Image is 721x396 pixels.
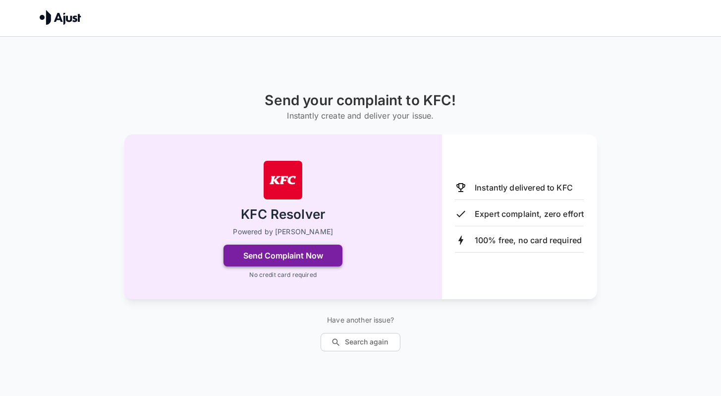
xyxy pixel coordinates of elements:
button: Search again [321,333,400,351]
button: Send Complaint Now [223,245,342,266]
h6: Instantly create and deliver your issue. [265,109,456,123]
p: Expert complaint, zero effort [475,208,584,220]
p: No credit card required [249,270,316,279]
img: KFC [263,160,303,200]
img: Ajust [40,10,81,25]
p: Powered by [PERSON_NAME] [233,227,333,237]
p: 100% free, no card required [475,234,582,246]
h1: Send your complaint to KFC! [265,92,456,109]
p: Instantly delivered to KFC [475,182,573,194]
h2: KFC Resolver [241,206,325,223]
p: Have another issue? [321,315,400,325]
